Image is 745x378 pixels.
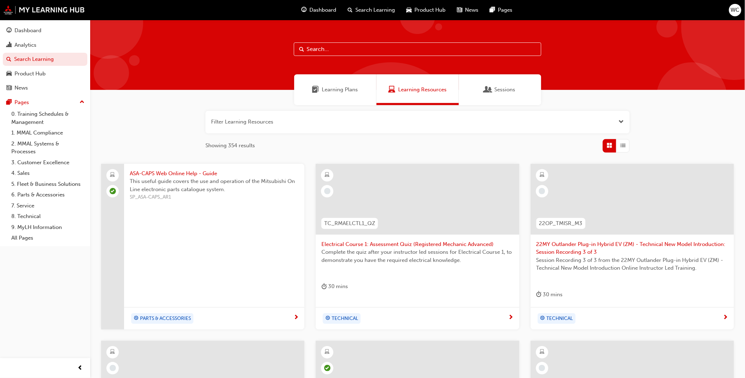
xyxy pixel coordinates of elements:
span: Sessions [485,86,492,94]
span: learningRecordVerb_PASS-icon [324,365,331,371]
span: learningResourceType_ELEARNING-icon [325,348,330,357]
span: duration-icon [536,290,542,299]
span: 22MY Outlander Plug-in Hybrid EV (ZM) - Technical New Model Introduction: Session Recording 3 of 3 [536,240,728,256]
span: target-icon [325,314,330,323]
span: learningResourceType_ELEARNING-icon [325,171,330,180]
div: Product Hub [14,70,46,78]
a: news-iconNews [452,3,484,17]
span: TECHNICAL [547,315,573,323]
span: Product Hub [415,6,446,14]
a: TC_RMAELCTL1_QZElectrical Course 1: Assessment Quiz (Registered Mechanic Advanced)Complete the qu... [316,164,519,330]
span: Sessions [495,86,516,94]
span: TECHNICAL [332,315,358,323]
a: 0. Training Schedules & Management [8,109,87,127]
span: news-icon [457,6,462,15]
span: ASA-CAPS Web Online Help - Guide [130,170,299,178]
a: 1. MMAL Compliance [8,127,87,138]
a: 8. Technical [8,211,87,222]
a: 7. Service [8,200,87,211]
span: search-icon [348,6,353,15]
button: Pages [3,96,87,109]
img: mmal [4,5,85,15]
button: DashboardAnalyticsSearch LearningProduct HubNews [3,23,87,96]
button: WC [729,4,741,16]
span: guage-icon [302,6,307,15]
a: 9. MyLH Information [8,222,87,233]
a: Product Hub [3,67,87,80]
span: up-icon [80,98,85,107]
span: Learning Resources [398,86,447,94]
span: Search [299,45,304,53]
span: pages-icon [6,99,12,106]
a: SessionsSessions [459,74,541,105]
span: news-icon [6,85,12,91]
span: learningRecordVerb_NONE-icon [539,188,545,194]
a: Search Learning [3,53,87,66]
a: Analytics [3,39,87,52]
span: next-icon [723,315,728,321]
div: Analytics [14,41,36,49]
a: car-iconProduct Hub [401,3,452,17]
a: 4. Sales [8,168,87,179]
span: Grid [607,142,612,150]
a: 2. MMAL Systems & Processes [8,138,87,157]
span: learningResourceType_ELEARNING-icon [540,171,545,180]
a: Learning PlansLearning Plans [294,74,377,105]
a: 3. Customer Excellence [8,157,87,168]
span: laptop-icon [110,171,115,180]
span: Search Learning [356,6,395,14]
span: learningRecordVerb_NONE-icon [324,188,331,194]
span: Session Recording 3 of 3 from the 22MY Outlander Plug-in Hybrid EV (ZM) - Technical New Model Int... [536,256,728,272]
span: next-icon [293,315,299,321]
button: Open the filter [619,118,624,126]
a: Learning ResourcesLearning Resources [377,74,459,105]
span: Electrical Course 1: Assessment Quiz (Registered Mechanic Advanced) [321,240,513,248]
a: search-iconSearch Learning [342,3,401,17]
a: pages-iconPages [484,3,518,17]
span: Learning Resources [388,86,395,94]
span: 22OP_TMISR_M3 [539,219,583,228]
span: next-icon [508,315,514,321]
span: learningRecordVerb_NONE-icon [110,365,116,371]
a: ASA-CAPS Web Online Help - GuideThis useful guide covers the use and operation of the Mitsubishi ... [101,164,304,330]
span: learningResourceType_ELEARNING-icon [540,348,545,357]
span: learningRecordVerb_COMPLETE-icon [110,188,116,194]
span: target-icon [540,314,545,323]
span: duration-icon [321,282,327,291]
span: List [621,142,626,150]
div: News [14,84,28,92]
span: target-icon [134,314,139,323]
span: Dashboard [310,6,337,14]
input: Search... [294,42,541,56]
a: News [3,81,87,94]
span: learningResourceType_ELEARNING-icon [110,348,115,357]
span: SP_ASA-CAPS_AR1 [130,193,299,201]
div: Dashboard [14,27,41,35]
span: car-icon [6,71,12,77]
a: Dashboard [3,24,87,37]
span: News [465,6,479,14]
span: learningRecordVerb_NONE-icon [539,365,545,371]
span: guage-icon [6,28,12,34]
a: 5. Fleet & Business Solutions [8,179,87,190]
span: chart-icon [6,42,12,48]
span: Pages [498,6,513,14]
a: guage-iconDashboard [296,3,342,17]
span: pages-icon [490,6,495,15]
span: PARTS & ACCESSORIES [140,315,191,323]
div: Pages [14,98,29,107]
span: WC [731,6,740,14]
span: Showing 354 results [205,142,255,150]
span: Learning Plans [322,86,358,94]
span: Learning Plans [312,86,319,94]
span: Complete the quiz after your instructor led sessions for Electrical Course 1, to demonstrate you ... [321,248,513,264]
span: search-icon [6,56,11,63]
div: 30 mins [536,290,563,299]
span: prev-icon [78,364,83,373]
div: 30 mins [321,282,348,291]
a: 6. Parts & Accessories [8,189,87,200]
span: TC_RMAELCTL1_QZ [324,219,375,228]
